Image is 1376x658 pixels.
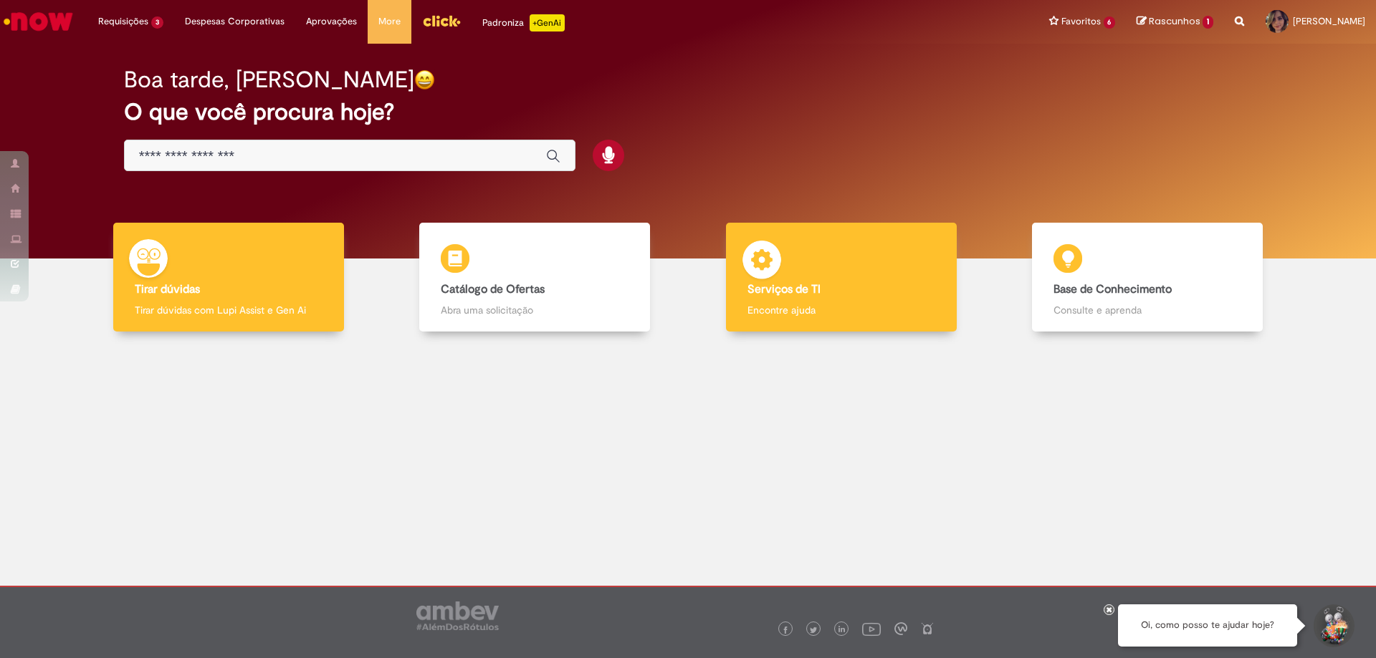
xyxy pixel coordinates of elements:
[1203,16,1213,29] span: 1
[1137,15,1213,29] a: Rascunhos
[124,67,414,92] h2: Boa tarde, [PERSON_NAME]
[135,282,200,296] b: Tirar dúvidas
[862,619,881,638] img: logo_footer_youtube.png
[441,282,545,296] b: Catálogo de Ofertas
[894,622,907,635] img: logo_footer_workplace.png
[1293,15,1365,27] span: [PERSON_NAME]
[1311,604,1354,647] button: Iniciar Conversa de Suporte
[838,626,846,634] img: logo_footer_linkedin.png
[530,14,565,32] p: +GenAi
[378,14,401,29] span: More
[124,100,1253,125] h2: O que você procura hoje?
[98,14,148,29] span: Requisições
[441,303,629,317] p: Abra uma solicitação
[75,223,382,332] a: Tirar dúvidas Tirar dúvidas com Lupi Assist e Gen Ai
[1053,282,1172,296] b: Base de Conhecimento
[1118,604,1297,647] div: Oi, como posso te ajudar hoje?
[135,303,322,317] p: Tirar dúvidas com Lupi Assist e Gen Ai
[921,622,934,635] img: logo_footer_naosei.png
[782,626,789,634] img: logo_footer_facebook.png
[382,223,689,332] a: Catálogo de Ofertas Abra uma solicitação
[422,10,461,32] img: click_logo_yellow_360x200.png
[747,282,821,296] b: Serviços de TI
[995,223,1301,332] a: Base de Conhecimento Consulte e aprenda
[1104,16,1116,29] span: 6
[416,601,499,630] img: logo_footer_ambev_rotulo_gray.png
[810,626,817,634] img: logo_footer_twitter.png
[482,14,565,32] div: Padroniza
[747,303,935,317] p: Encontre ajuda
[1061,14,1101,29] span: Favoritos
[1053,303,1241,317] p: Consulte e aprenda
[1,7,75,36] img: ServiceNow
[1149,14,1200,28] span: Rascunhos
[306,14,357,29] span: Aprovações
[185,14,285,29] span: Despesas Corporativas
[414,69,435,90] img: happy-face.png
[151,16,163,29] span: 3
[688,223,995,332] a: Serviços de TI Encontre ajuda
